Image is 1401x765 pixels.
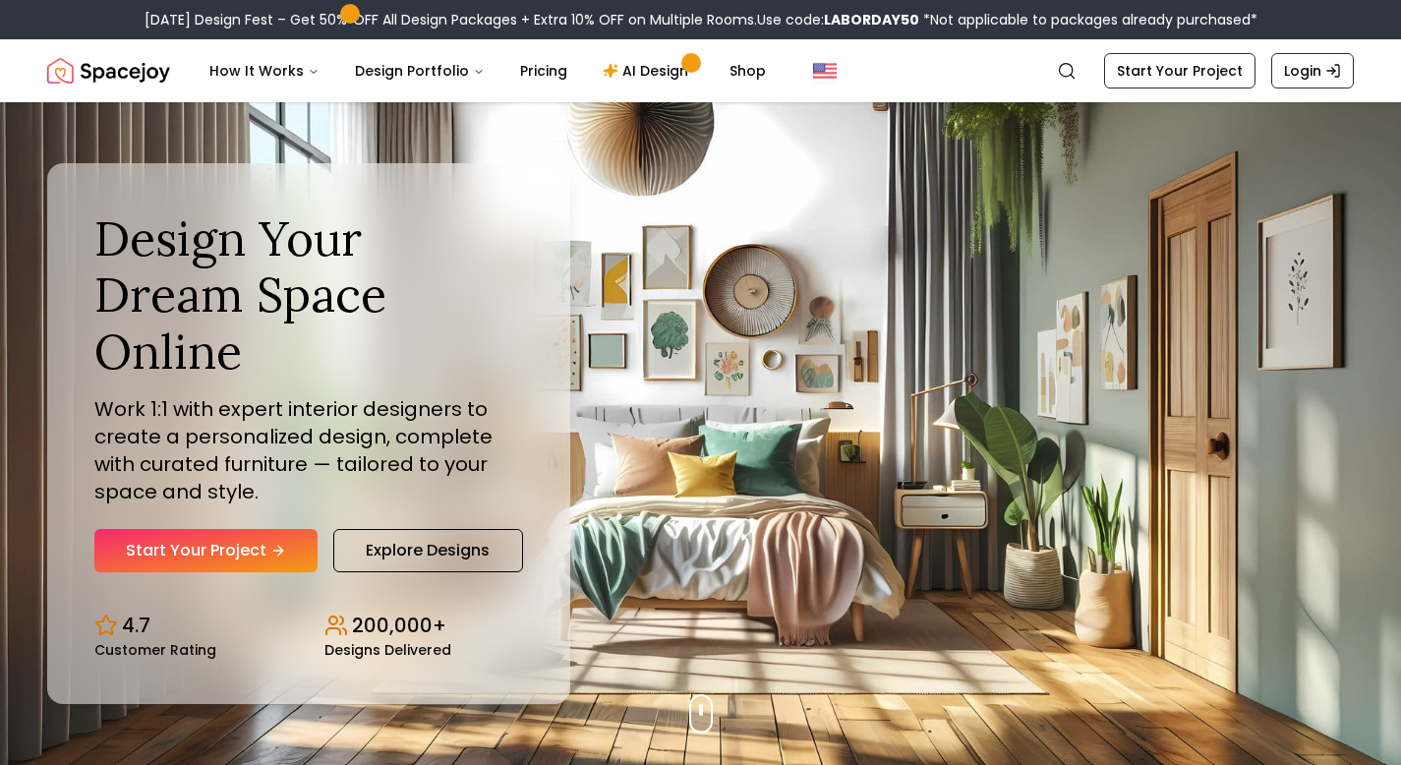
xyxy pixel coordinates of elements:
[122,612,150,639] p: 4.7
[352,612,446,639] p: 200,000+
[504,51,583,90] a: Pricing
[94,210,523,381] h1: Design Your Dream Space Online
[1104,53,1255,88] a: Start Your Project
[94,529,318,572] a: Start Your Project
[47,51,170,90] img: Spacejoy Logo
[324,643,451,657] small: Designs Delivered
[714,51,782,90] a: Shop
[1271,53,1354,88] a: Login
[194,51,335,90] button: How It Works
[194,51,782,90] nav: Main
[94,596,523,657] div: Design stats
[145,10,1257,29] div: [DATE] Design Fest – Get 50% OFF All Design Packages + Extra 10% OFF on Multiple Rooms.
[47,39,1354,102] nav: Global
[339,51,500,90] button: Design Portfolio
[587,51,710,90] a: AI Design
[333,529,523,572] a: Explore Designs
[919,10,1257,29] span: *Not applicable to packages already purchased*
[757,10,919,29] span: Use code:
[94,643,216,657] small: Customer Rating
[94,395,523,505] p: Work 1:1 with expert interior designers to create a personalized design, complete with curated fu...
[813,59,837,83] img: United States
[47,51,170,90] a: Spacejoy
[824,10,919,29] b: LABORDAY50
